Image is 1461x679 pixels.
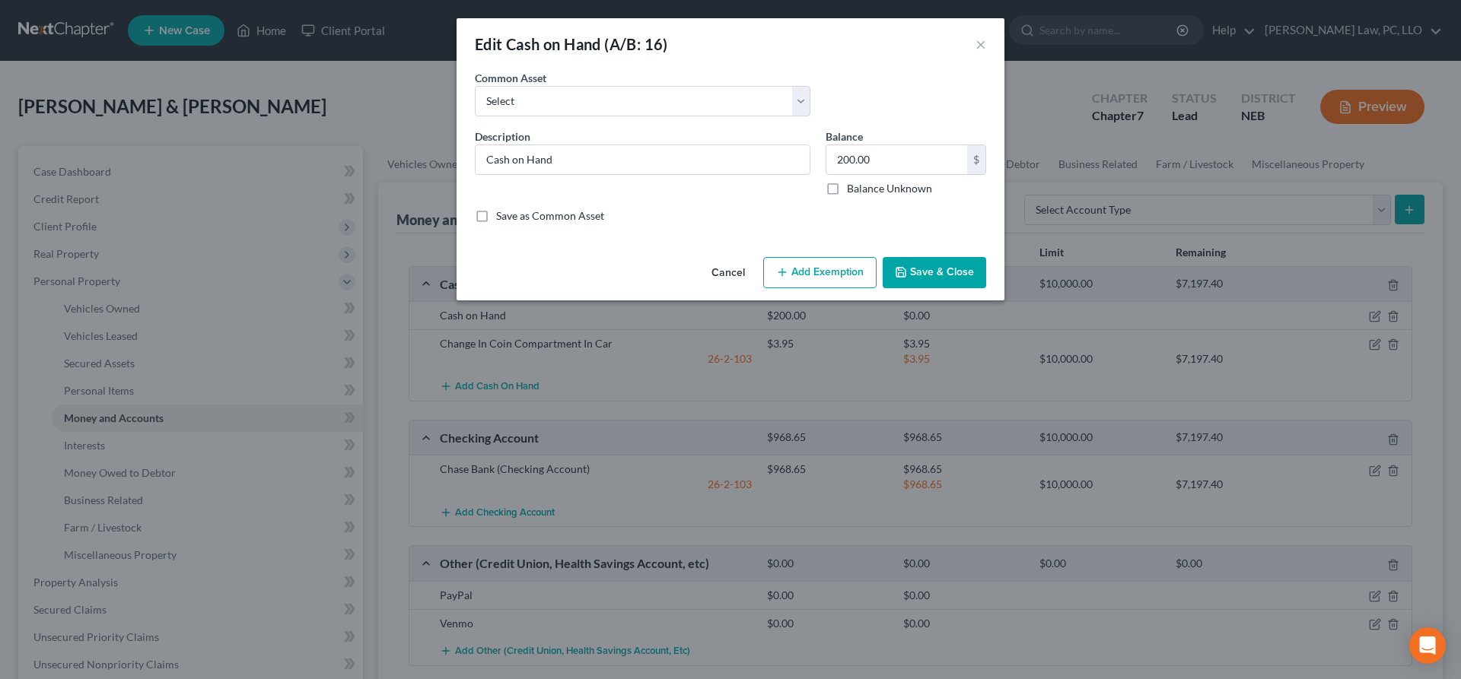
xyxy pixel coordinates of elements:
button: Add Exemption [763,257,877,289]
label: Balance [826,129,863,144]
input: 0.00 [826,145,967,174]
label: Save as Common Asset [496,208,604,224]
div: Edit Cash on Hand (A/B: 16) [475,33,668,55]
button: × [976,35,986,53]
input: Describe... [476,145,810,174]
label: Common Asset [475,70,546,86]
label: Balance Unknown [847,181,932,196]
button: Save & Close [883,257,986,289]
div: Open Intercom Messenger [1409,627,1446,664]
span: Description [475,130,530,143]
div: $ [967,145,985,174]
button: Cancel [699,259,757,289]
